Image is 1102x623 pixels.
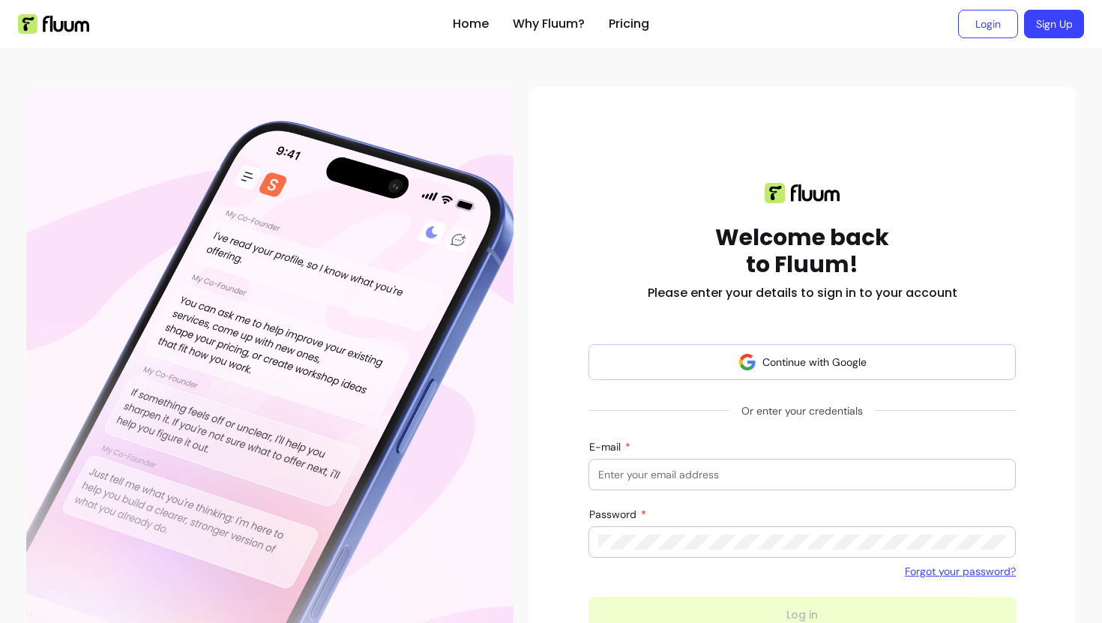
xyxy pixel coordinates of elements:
[18,14,89,34] img: Fluum Logo
[588,344,1016,380] button: Continue with Google
[598,535,1006,550] input: Password
[598,467,1006,482] input: E-mail
[765,183,840,203] img: Fluum logo
[648,284,957,302] h2: Please enter your details to sign in to your account
[453,15,489,33] a: Home
[715,224,889,278] h1: Welcome back to Fluum!
[589,508,639,521] span: Password
[958,10,1018,38] a: Login
[513,15,585,33] a: Why Fluum?
[905,564,1016,579] a: Forgot your password?
[729,397,875,424] span: Or enter your credentials
[1024,10,1084,38] a: Sign Up
[609,15,649,33] a: Pricing
[589,440,624,454] span: E-mail
[738,353,756,371] img: avatar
